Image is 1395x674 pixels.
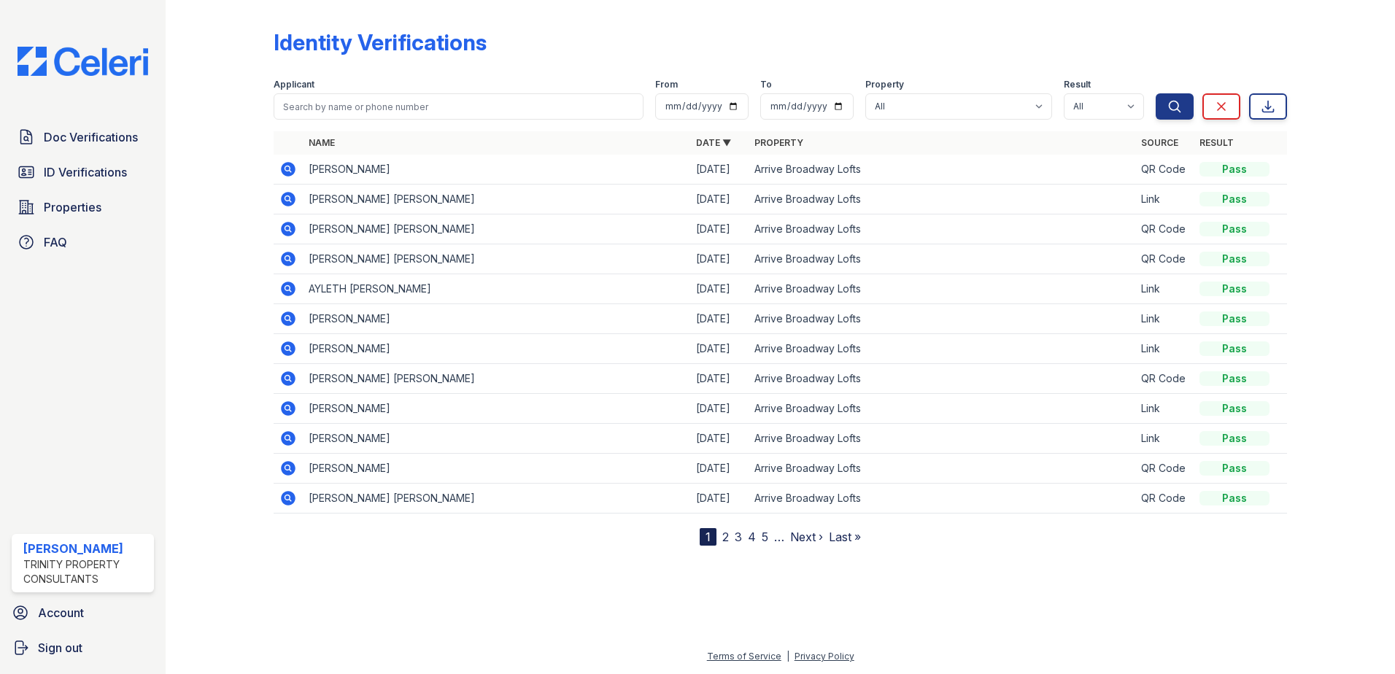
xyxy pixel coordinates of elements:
[303,334,690,364] td: [PERSON_NAME]
[690,214,749,244] td: [DATE]
[1199,461,1270,476] div: Pass
[23,557,148,586] div: Trinity Property Consultants
[690,155,749,185] td: [DATE]
[303,304,690,334] td: [PERSON_NAME]
[1135,304,1194,334] td: Link
[1135,484,1194,514] td: QR Code
[1199,192,1270,206] div: Pass
[1199,137,1234,148] a: Result
[1199,282,1270,296] div: Pass
[749,334,1136,364] td: Arrive Broadway Lofts
[303,214,690,244] td: [PERSON_NAME] [PERSON_NAME]
[1199,341,1270,356] div: Pass
[749,244,1136,274] td: Arrive Broadway Lofts
[749,454,1136,484] td: Arrive Broadway Lofts
[12,193,154,222] a: Properties
[865,79,904,90] label: Property
[690,364,749,394] td: [DATE]
[12,158,154,187] a: ID Verifications
[749,484,1136,514] td: Arrive Broadway Lofts
[303,364,690,394] td: [PERSON_NAME] [PERSON_NAME]
[303,185,690,214] td: [PERSON_NAME] [PERSON_NAME]
[700,528,716,546] div: 1
[735,530,742,544] a: 3
[690,334,749,364] td: [DATE]
[1135,394,1194,424] td: Link
[707,651,781,662] a: Terms of Service
[12,228,154,257] a: FAQ
[690,244,749,274] td: [DATE]
[829,530,861,544] a: Last »
[1135,185,1194,214] td: Link
[749,185,1136,214] td: Arrive Broadway Lofts
[787,651,789,662] div: |
[795,651,854,662] a: Privacy Policy
[274,29,487,55] div: Identity Verifications
[1199,162,1270,177] div: Pass
[790,530,823,544] a: Next ›
[690,274,749,304] td: [DATE]
[696,137,731,148] a: Date ▼
[690,454,749,484] td: [DATE]
[1199,252,1270,266] div: Pass
[1199,491,1270,505] div: Pass
[274,93,644,120] input: Search by name or phone number
[1135,274,1194,304] td: Link
[749,394,1136,424] td: Arrive Broadway Lofts
[1199,222,1270,236] div: Pass
[748,530,756,544] a: 4
[38,604,84,621] span: Account
[38,639,82,656] span: Sign out
[1199,401,1270,416] div: Pass
[762,530,768,544] a: 5
[774,528,784,546] span: …
[12,123,154,152] a: Doc Verifications
[44,198,101,216] span: Properties
[1064,79,1091,90] label: Result
[754,137,803,148] a: Property
[1135,214,1194,244] td: QR Code
[303,424,690,454] td: [PERSON_NAME]
[749,214,1136,244] td: Arrive Broadway Lofts
[1135,364,1194,394] td: QR Code
[303,484,690,514] td: [PERSON_NAME] [PERSON_NAME]
[690,185,749,214] td: [DATE]
[749,274,1136,304] td: Arrive Broadway Lofts
[749,304,1136,334] td: Arrive Broadway Lofts
[749,155,1136,185] td: Arrive Broadway Lofts
[1199,371,1270,386] div: Pass
[44,233,67,251] span: FAQ
[655,79,678,90] label: From
[6,633,160,662] a: Sign out
[6,47,160,76] img: CE_Logo_Blue-a8612792a0a2168367f1c8372b55b34899dd931a85d93a1a3d3e32e68fde9ad4.png
[303,394,690,424] td: [PERSON_NAME]
[1135,424,1194,454] td: Link
[722,530,729,544] a: 2
[303,155,690,185] td: [PERSON_NAME]
[1135,454,1194,484] td: QR Code
[1135,244,1194,274] td: QR Code
[23,540,148,557] div: [PERSON_NAME]
[1199,431,1270,446] div: Pass
[303,274,690,304] td: AYLETH [PERSON_NAME]
[44,128,138,146] span: Doc Verifications
[749,364,1136,394] td: Arrive Broadway Lofts
[1135,155,1194,185] td: QR Code
[690,394,749,424] td: [DATE]
[44,163,127,181] span: ID Verifications
[1141,137,1178,148] a: Source
[6,598,160,627] a: Account
[303,454,690,484] td: [PERSON_NAME]
[303,244,690,274] td: [PERSON_NAME] [PERSON_NAME]
[690,484,749,514] td: [DATE]
[1199,311,1270,326] div: Pass
[274,79,314,90] label: Applicant
[309,137,335,148] a: Name
[690,304,749,334] td: [DATE]
[760,79,772,90] label: To
[690,424,749,454] td: [DATE]
[749,424,1136,454] td: Arrive Broadway Lofts
[1135,334,1194,364] td: Link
